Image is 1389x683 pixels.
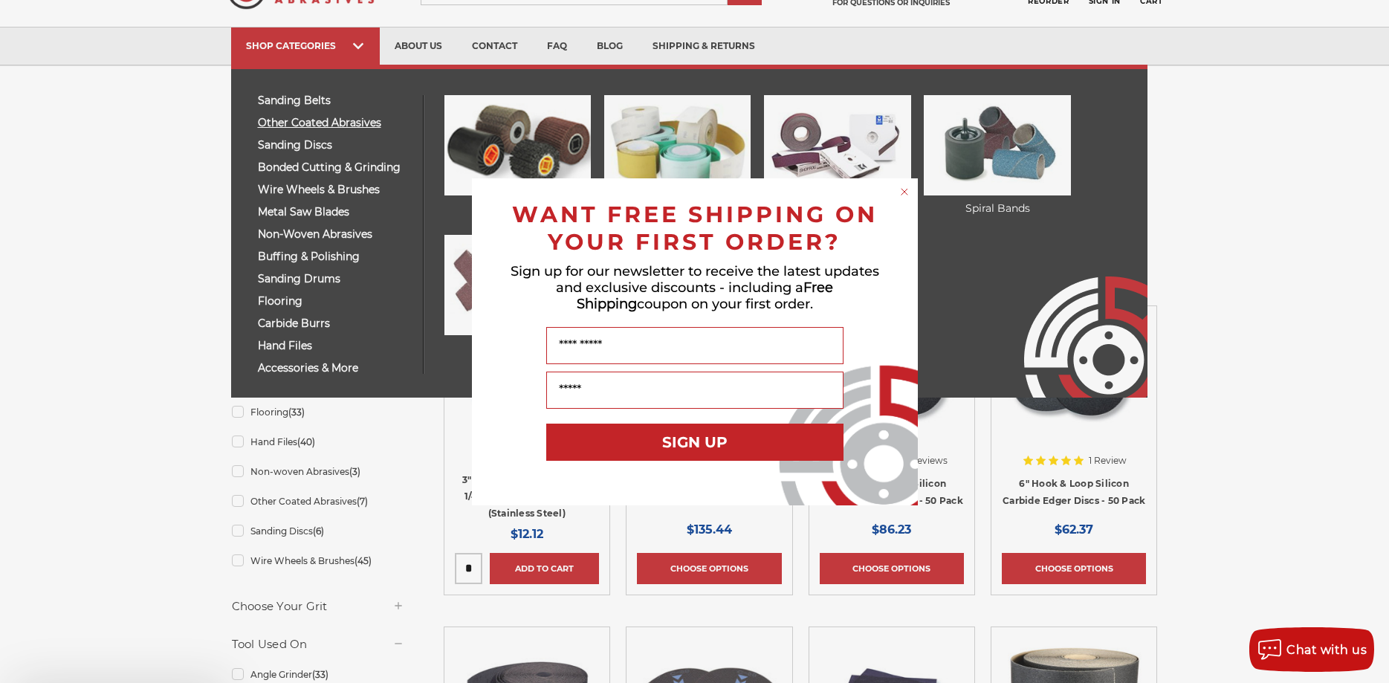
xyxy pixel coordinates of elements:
span: Chat with us [1286,643,1367,657]
span: Free Shipping [577,279,834,312]
button: Chat with us [1249,627,1374,672]
button: Close dialog [897,184,912,199]
span: WANT FREE SHIPPING ON YOUR FIRST ORDER? [512,201,878,256]
button: SIGN UP [546,424,844,461]
span: Sign up for our newsletter to receive the latest updates and exclusive discounts - including a co... [511,263,879,312]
